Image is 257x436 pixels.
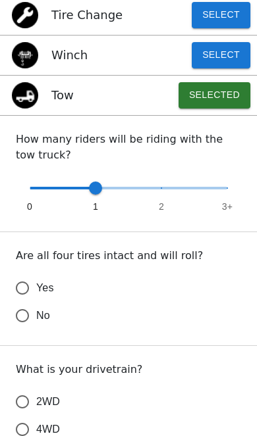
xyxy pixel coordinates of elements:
span: Yes [36,280,54,296]
span: 3+ [222,200,233,213]
span: 1 [93,200,98,213]
span: 2 [159,200,164,213]
button: Selected [179,82,250,109]
img: winch icon [12,42,38,68]
img: tow icon [12,82,38,109]
p: How many riders will be riding with the tow truck? [16,132,241,163]
img: flat tire icon [12,2,38,28]
span: 0 [27,200,32,213]
p: Tow [51,86,74,104]
button: Select [192,2,250,28]
p: Tire Change [51,6,123,24]
p: Winch [51,46,88,64]
p: What is your drivetrain? [16,362,241,377]
p: Are all four tires intact and will roll? [16,248,241,264]
span: No [36,308,50,324]
span: 2WD [36,394,60,410]
button: Select [192,42,250,68]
